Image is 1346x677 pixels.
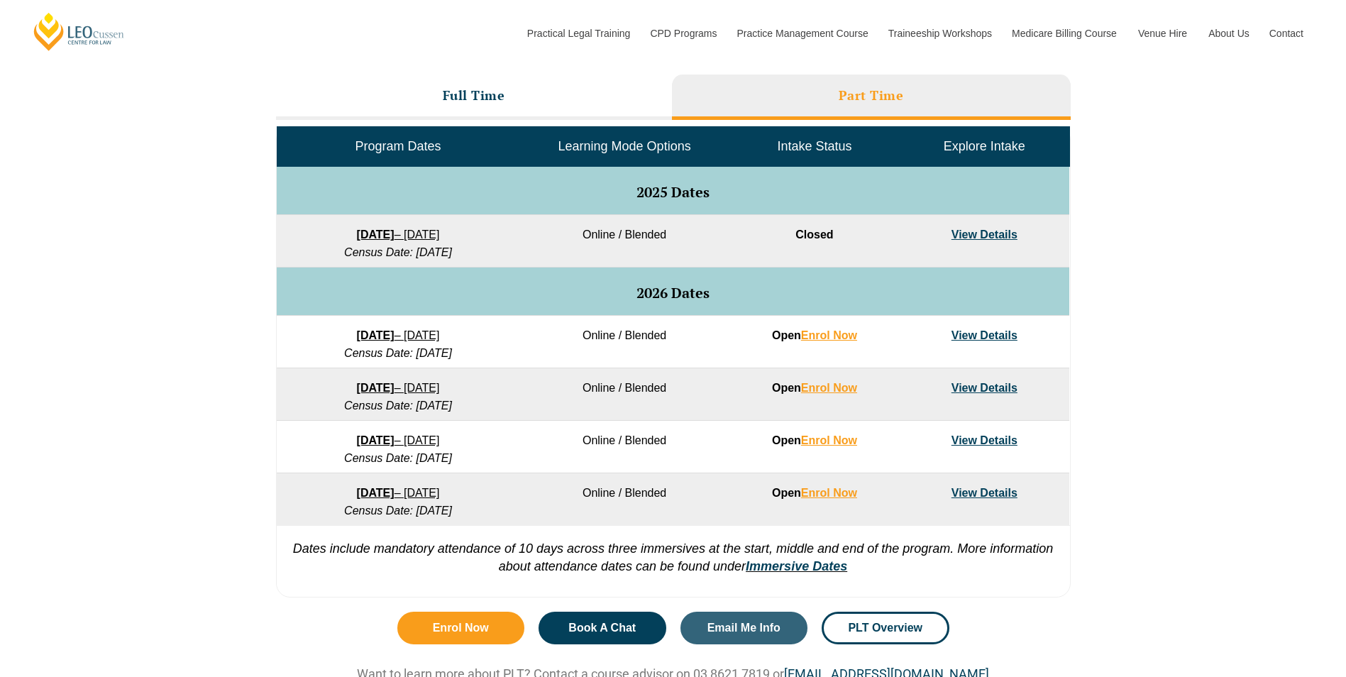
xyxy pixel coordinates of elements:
[801,329,857,341] a: Enrol Now
[519,316,729,368] td: Online / Blended
[951,229,1017,241] a: View Details
[32,11,126,52] a: [PERSON_NAME] Centre for Law
[795,229,833,241] span: Closed
[801,434,857,446] a: Enrol Now
[772,382,857,394] strong: Open
[357,382,395,394] strong: [DATE]
[443,87,505,104] h3: Full Time
[878,3,1001,64] a: Traineeship Workshops
[519,473,729,526] td: Online / Blended
[1127,3,1198,64] a: Venue Hire
[636,283,710,302] span: 2026 Dates
[519,215,729,268] td: Online / Blended
[355,139,441,153] span: Program Dates
[951,434,1017,446] a: View Details
[357,229,440,241] a: [DATE]– [DATE]
[1198,3,1259,64] a: About Us
[822,612,949,644] a: PLT Overview
[397,612,525,644] a: Enrol Now
[1259,3,1314,64] a: Contact
[344,246,452,258] em: Census Date: [DATE]
[944,139,1025,153] span: Explore Intake
[951,382,1017,394] a: View Details
[357,229,395,241] strong: [DATE]
[568,622,636,634] span: Book A Chat
[772,329,857,341] strong: Open
[357,329,440,341] a: [DATE]– [DATE]
[727,3,878,64] a: Practice Management Course
[951,487,1017,499] a: View Details
[558,139,691,153] span: Learning Mode Options
[344,505,452,517] em: Census Date: [DATE]
[801,487,857,499] a: Enrol Now
[746,559,847,573] a: Immersive Dates
[639,3,726,64] a: CPD Programs
[519,421,729,473] td: Online / Blended
[680,612,808,644] a: Email Me Info
[707,622,780,634] span: Email Me Info
[357,434,440,446] a: [DATE]– [DATE]
[839,87,904,104] h3: Part Time
[433,622,489,634] span: Enrol Now
[1001,3,1127,64] a: Medicare Billing Course
[951,329,1017,341] a: View Details
[344,452,452,464] em: Census Date: [DATE]
[344,347,452,359] em: Census Date: [DATE]
[344,400,452,412] em: Census Date: [DATE]
[636,182,710,202] span: 2025 Dates
[293,541,1054,573] em: Dates include mandatory attendance of 10 days across three immersives at the start, middle and en...
[357,487,395,499] strong: [DATE]
[517,3,640,64] a: Practical Legal Training
[519,368,729,421] td: Online / Blended
[772,434,857,446] strong: Open
[357,382,440,394] a: [DATE]– [DATE]
[357,329,395,341] strong: [DATE]
[539,612,666,644] a: Book A Chat
[848,622,922,634] span: PLT Overview
[357,487,440,499] a: [DATE]– [DATE]
[777,139,851,153] span: Intake Status
[357,434,395,446] strong: [DATE]
[801,382,857,394] a: Enrol Now
[772,487,857,499] strong: Open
